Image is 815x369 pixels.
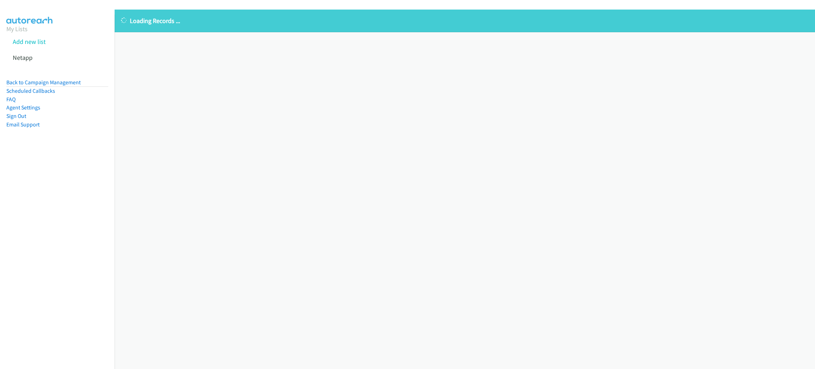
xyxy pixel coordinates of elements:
[6,79,81,86] a: Back to Campaign Management
[13,53,33,62] a: Netapp
[6,87,55,94] a: Scheduled Callbacks
[6,104,40,111] a: Agent Settings
[6,121,40,128] a: Email Support
[6,113,26,119] a: Sign Out
[121,16,809,25] p: Loading Records ...
[13,38,46,46] a: Add new list
[6,96,16,103] a: FAQ
[6,25,28,33] a: My Lists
